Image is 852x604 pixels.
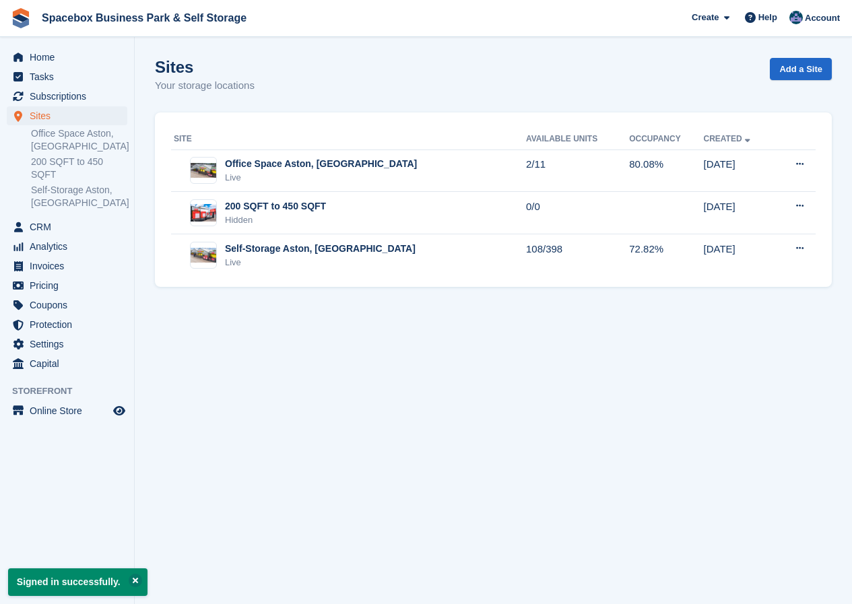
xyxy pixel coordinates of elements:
[36,7,252,29] a: Spacebox Business Park & Self Storage
[704,134,753,143] a: Created
[629,234,703,276] td: 72.82%
[7,276,127,295] a: menu
[30,335,110,354] span: Settings
[8,568,148,596] p: Signed in successfully.
[7,354,127,373] a: menu
[225,157,417,171] div: Office Space Aston, [GEOGRAPHIC_DATA]
[30,401,110,420] span: Online Store
[526,192,629,234] td: 0/0
[30,276,110,295] span: Pricing
[629,149,703,192] td: 80.08%
[692,11,719,24] span: Create
[7,67,127,86] a: menu
[789,11,803,24] img: Daud
[12,384,134,398] span: Storefront
[7,217,127,236] a: menu
[191,248,216,263] img: Image of Self-Storage Aston, Birmingham site
[30,257,110,275] span: Invoices
[7,87,127,106] a: menu
[770,58,832,80] a: Add a Site
[111,403,127,419] a: Preview store
[30,87,110,106] span: Subscriptions
[30,67,110,86] span: Tasks
[31,127,127,153] a: Office Space Aston, [GEOGRAPHIC_DATA]
[191,204,216,222] img: Image of 200 SQFT to 450 SQFT site
[7,401,127,420] a: menu
[7,257,127,275] a: menu
[7,48,127,67] a: menu
[171,129,526,150] th: Site
[758,11,777,24] span: Help
[526,234,629,276] td: 108/398
[30,237,110,256] span: Analytics
[225,213,326,227] div: Hidden
[7,296,127,314] a: menu
[225,199,326,213] div: 200 SQFT to 450 SQFT
[526,129,629,150] th: Available Units
[31,184,127,209] a: Self-Storage Aston, [GEOGRAPHIC_DATA]
[805,11,840,25] span: Account
[30,296,110,314] span: Coupons
[225,171,417,184] div: Live
[704,149,775,192] td: [DATE]
[526,149,629,192] td: 2/11
[7,106,127,125] a: menu
[30,315,110,334] span: Protection
[191,163,216,178] img: Image of Office Space Aston, Birmingham site
[155,78,255,94] p: Your storage locations
[7,335,127,354] a: menu
[7,315,127,334] a: menu
[704,192,775,234] td: [DATE]
[7,237,127,256] a: menu
[225,256,416,269] div: Live
[31,156,127,181] a: 200 SQFT to 450 SQFT
[155,58,255,76] h1: Sites
[11,8,31,28] img: stora-icon-8386f47178a22dfd0bd8f6a31ec36ba5ce8667c1dd55bd0f319d3a0aa187defe.svg
[225,242,416,256] div: Self-Storage Aston, [GEOGRAPHIC_DATA]
[704,234,775,276] td: [DATE]
[30,217,110,236] span: CRM
[30,354,110,373] span: Capital
[30,106,110,125] span: Sites
[30,48,110,67] span: Home
[629,129,703,150] th: Occupancy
